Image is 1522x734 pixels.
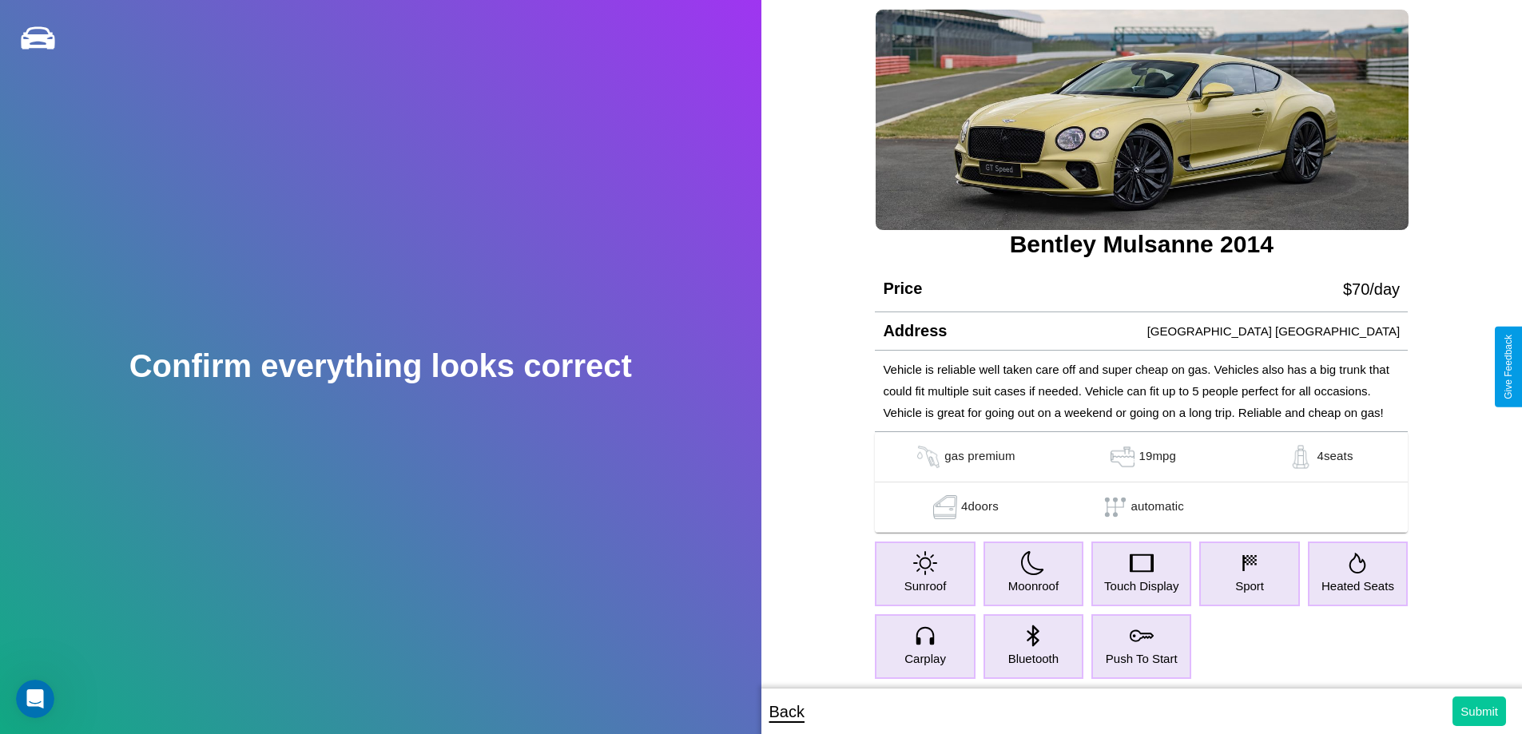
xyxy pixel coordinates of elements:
[944,445,1015,469] p: gas premium
[1008,575,1059,597] p: Moonroof
[1131,495,1184,519] p: automatic
[883,322,947,340] h4: Address
[1285,445,1317,469] img: gas
[904,648,946,669] p: Carplay
[129,348,632,384] h2: Confirm everything looks correct
[1343,275,1400,304] p: $ 70 /day
[1106,648,1178,669] p: Push To Start
[1503,335,1514,399] div: Give Feedback
[904,575,947,597] p: Sunroof
[1104,575,1178,597] p: Touch Display
[1452,696,1506,726] button: Submit
[1321,575,1394,597] p: Heated Seats
[883,359,1400,423] p: Vehicle is reliable well taken care off and super cheap on gas. Vehicles also has a big trunk tha...
[875,432,1408,533] table: simple table
[961,495,999,519] p: 4 doors
[769,697,805,726] p: Back
[875,231,1408,258] h3: Bentley Mulsanne 2014
[912,445,944,469] img: gas
[883,280,922,298] h4: Price
[1235,575,1264,597] p: Sport
[16,680,54,718] iframe: Intercom live chat
[1008,648,1059,669] p: Bluetooth
[1139,445,1176,469] p: 19 mpg
[929,495,961,519] img: gas
[1317,445,1353,469] p: 4 seats
[1107,445,1139,469] img: gas
[1147,320,1400,342] p: [GEOGRAPHIC_DATA] [GEOGRAPHIC_DATA]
